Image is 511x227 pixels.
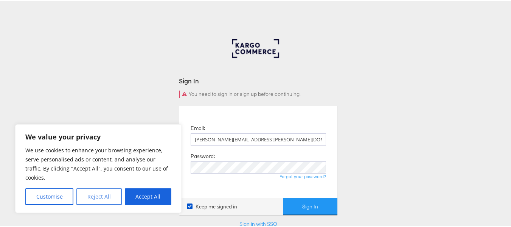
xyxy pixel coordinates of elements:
[125,187,171,204] button: Accept All
[25,145,171,181] p: We use cookies to enhance your browsing experience, serve personalised ads or content, and analys...
[187,202,237,209] label: Keep me signed in
[191,152,215,159] label: Password:
[191,132,326,144] input: Email
[239,219,277,226] a: Sign in with SSO
[280,172,326,178] a: Forgot your password?
[25,187,73,204] button: Customise
[179,89,338,97] div: You need to sign in or sign up before continuing.
[76,187,121,204] button: Reject All
[179,75,338,84] div: Sign In
[25,131,171,140] p: We value your privacy
[15,123,182,212] div: We value your privacy
[191,124,205,131] label: Email:
[283,197,337,214] button: Sign In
